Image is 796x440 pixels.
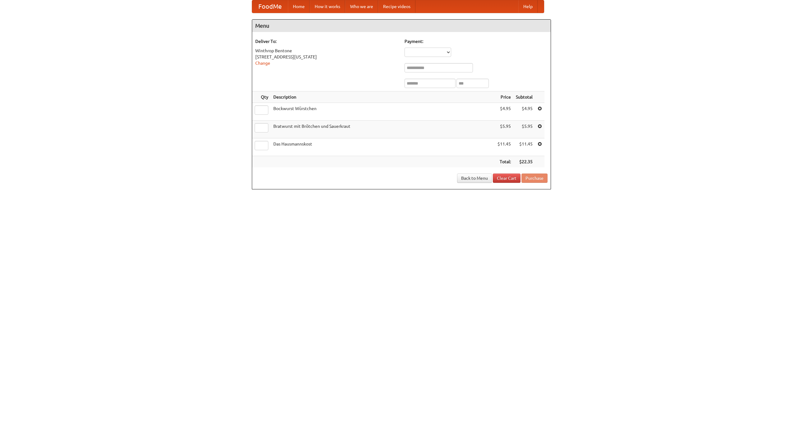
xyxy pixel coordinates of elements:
[271,138,495,156] td: Das Hausmannskost
[495,156,513,168] th: Total:
[271,103,495,121] td: Bockwurst Würstchen
[288,0,310,13] a: Home
[493,174,521,183] a: Clear Cart
[518,0,538,13] a: Help
[255,38,398,44] h5: Deliver To:
[495,138,513,156] td: $11.45
[457,174,492,183] a: Back to Menu
[252,20,551,32] h4: Menu
[252,91,271,103] th: Qty
[378,0,415,13] a: Recipe videos
[513,91,535,103] th: Subtotal
[521,174,548,183] button: Purchase
[255,61,270,66] a: Change
[513,103,535,121] td: $4.95
[252,0,288,13] a: FoodMe
[495,103,513,121] td: $4.95
[513,156,535,168] th: $22.35
[255,54,398,60] div: [STREET_ADDRESS][US_STATE]
[310,0,345,13] a: How it works
[513,121,535,138] td: $5.95
[345,0,378,13] a: Who we are
[255,48,398,54] div: Winthrop Bentone
[271,121,495,138] td: Bratwurst mit Brötchen und Sauerkraut
[271,91,495,103] th: Description
[513,138,535,156] td: $11.45
[495,91,513,103] th: Price
[405,38,548,44] h5: Payment:
[495,121,513,138] td: $5.95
